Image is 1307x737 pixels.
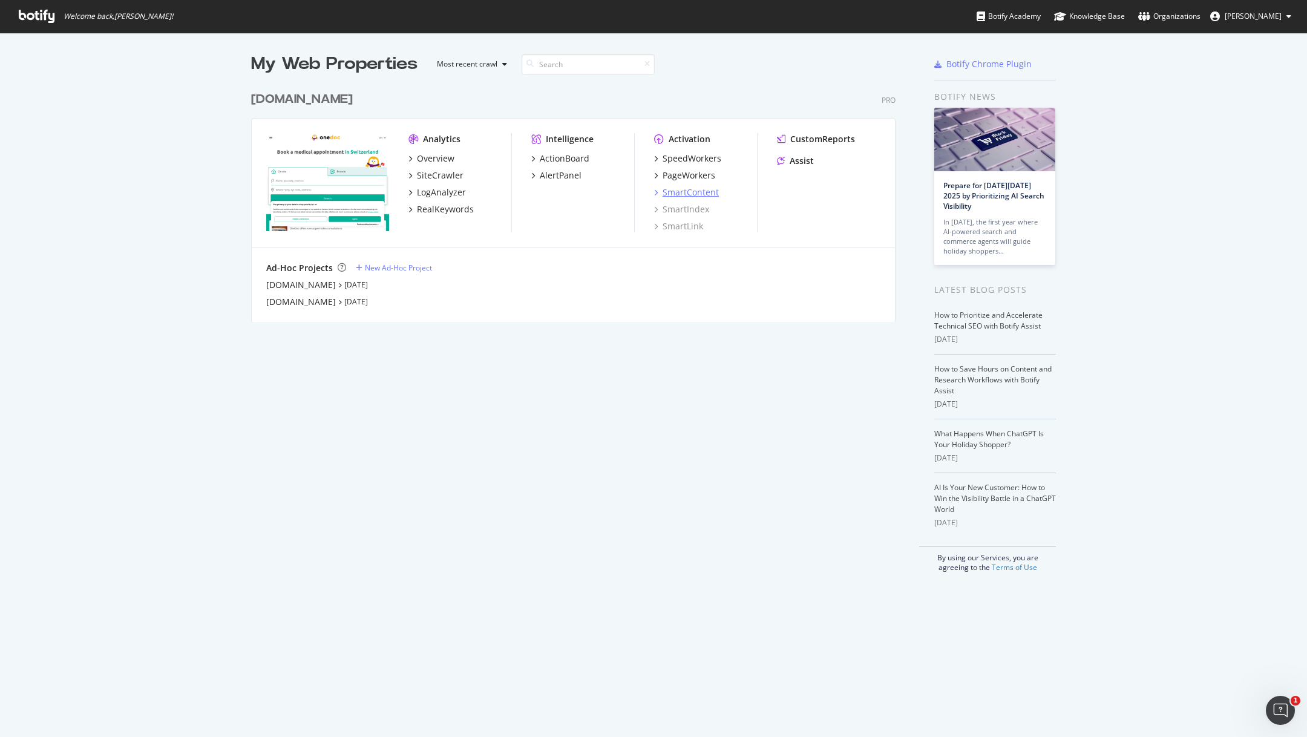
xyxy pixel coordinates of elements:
[1266,696,1295,725] iframe: Intercom live chat
[1225,11,1282,21] span: Alexie Barthélemy
[546,133,594,145] div: Intelligence
[64,11,173,21] span: Welcome back, [PERSON_NAME] !
[992,562,1037,572] a: Terms of Use
[654,203,709,215] a: SmartIndex
[946,58,1032,70] div: Botify Chrome Plugin
[977,10,1041,22] div: Botify Academy
[344,280,368,290] a: [DATE]
[408,152,454,165] a: Overview
[531,152,589,165] a: ActionBoard
[654,169,715,182] a: PageWorkers
[934,399,1056,410] div: [DATE]
[663,169,715,182] div: PageWorkers
[266,133,389,231] img: onedoc.ch
[934,364,1052,396] a: How to Save Hours on Content and Research Workflows with Botify Assist
[943,180,1044,211] a: Prepare for [DATE][DATE] 2025 by Prioritizing AI Search Visibility
[934,517,1056,528] div: [DATE]
[669,133,710,145] div: Activation
[934,108,1055,171] img: Prepare for Black Friday 2025 by Prioritizing AI Search Visibility
[344,296,368,307] a: [DATE]
[654,220,703,232] a: SmartLink
[251,91,358,108] a: [DOMAIN_NAME]
[251,76,905,322] div: grid
[540,169,581,182] div: AlertPanel
[790,155,814,167] div: Assist
[1054,10,1125,22] div: Knowledge Base
[1201,7,1301,26] button: [PERSON_NAME]
[934,482,1056,514] a: AI Is Your New Customer: How to Win the Visibility Battle in a ChatGPT World
[437,61,497,68] div: Most recent crawl
[427,54,512,74] button: Most recent crawl
[934,90,1056,103] div: Botify news
[417,203,474,215] div: RealKeywords
[522,54,655,75] input: Search
[790,133,855,145] div: CustomReports
[408,169,464,182] a: SiteCrawler
[934,453,1056,463] div: [DATE]
[1138,10,1201,22] div: Organizations
[531,169,581,182] a: AlertPanel
[408,186,466,198] a: LogAnalyzer
[1291,696,1300,706] span: 1
[540,152,589,165] div: ActionBoard
[417,186,466,198] div: LogAnalyzer
[663,152,721,165] div: SpeedWorkers
[777,133,855,145] a: CustomReports
[934,310,1043,331] a: How to Prioritize and Accelerate Technical SEO with Botify Assist
[266,296,336,308] a: [DOMAIN_NAME]
[654,152,721,165] a: SpeedWorkers
[251,52,418,76] div: My Web Properties
[266,262,333,274] div: Ad-Hoc Projects
[919,546,1056,572] div: By using our Services, you are agreeing to the
[934,58,1032,70] a: Botify Chrome Plugin
[365,263,432,273] div: New Ad-Hoc Project
[934,283,1056,296] div: Latest Blog Posts
[251,91,353,108] div: [DOMAIN_NAME]
[356,263,432,273] a: New Ad-Hoc Project
[943,217,1046,256] div: In [DATE], the first year where AI-powered search and commerce agents will guide holiday shoppers…
[777,155,814,167] a: Assist
[417,169,464,182] div: SiteCrawler
[266,279,336,291] a: [DOMAIN_NAME]
[423,133,460,145] div: Analytics
[934,334,1056,345] div: [DATE]
[408,203,474,215] a: RealKeywords
[882,95,896,105] div: Pro
[654,186,719,198] a: SmartContent
[417,152,454,165] div: Overview
[934,428,1044,450] a: What Happens When ChatGPT Is Your Holiday Shopper?
[663,186,719,198] div: SmartContent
